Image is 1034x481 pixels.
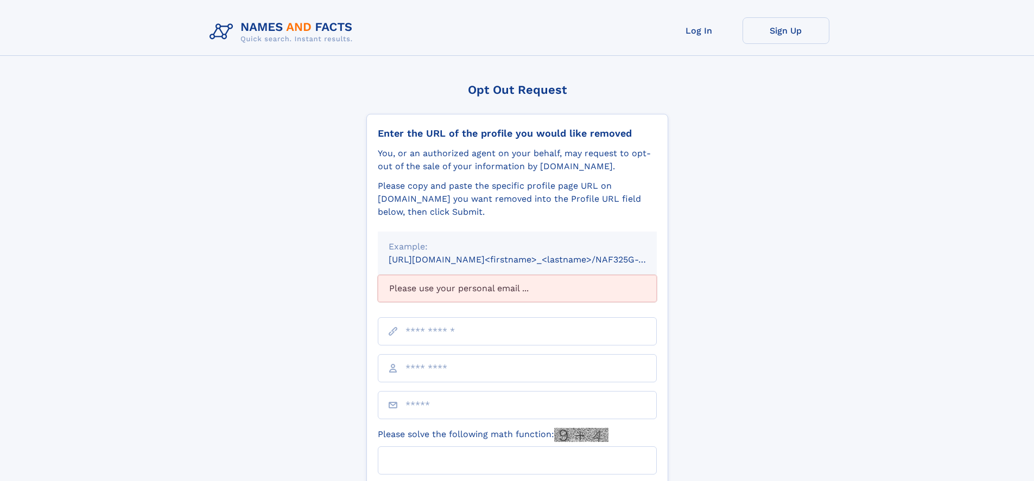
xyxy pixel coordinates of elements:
small: [URL][DOMAIN_NAME]<firstname>_<lastname>/NAF325G-xxxxxxxx [389,254,677,265]
div: You, or an authorized agent on your behalf, may request to opt-out of the sale of your informatio... [378,147,657,173]
div: Please use your personal email ... [378,275,657,302]
div: Please copy and paste the specific profile page URL on [DOMAIN_NAME] you want removed into the Pr... [378,179,657,219]
a: Sign Up [743,17,829,44]
div: Enter the URL of the profile you would like removed [378,127,657,139]
img: Logo Names and Facts [205,17,361,47]
label: Please solve the following math function: [378,428,608,442]
div: Opt Out Request [366,83,668,97]
div: Example: [389,240,646,253]
a: Log In [656,17,743,44]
